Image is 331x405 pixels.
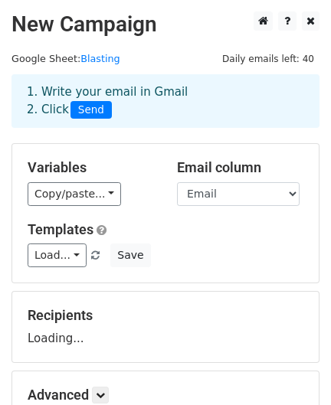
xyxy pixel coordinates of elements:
[28,307,303,324] h5: Recipients
[110,243,150,267] button: Save
[80,53,120,64] a: Blasting
[70,101,112,119] span: Send
[28,159,154,176] h5: Variables
[177,159,303,176] h5: Email column
[28,387,303,403] h5: Advanced
[28,221,93,237] a: Templates
[15,83,316,119] div: 1. Write your email in Gmail 2. Click
[11,11,320,38] h2: New Campaign
[28,243,87,267] a: Load...
[217,53,320,64] a: Daily emails left: 40
[28,182,121,206] a: Copy/paste...
[28,307,303,347] div: Loading...
[11,53,120,64] small: Google Sheet:
[217,51,320,67] span: Daily emails left: 40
